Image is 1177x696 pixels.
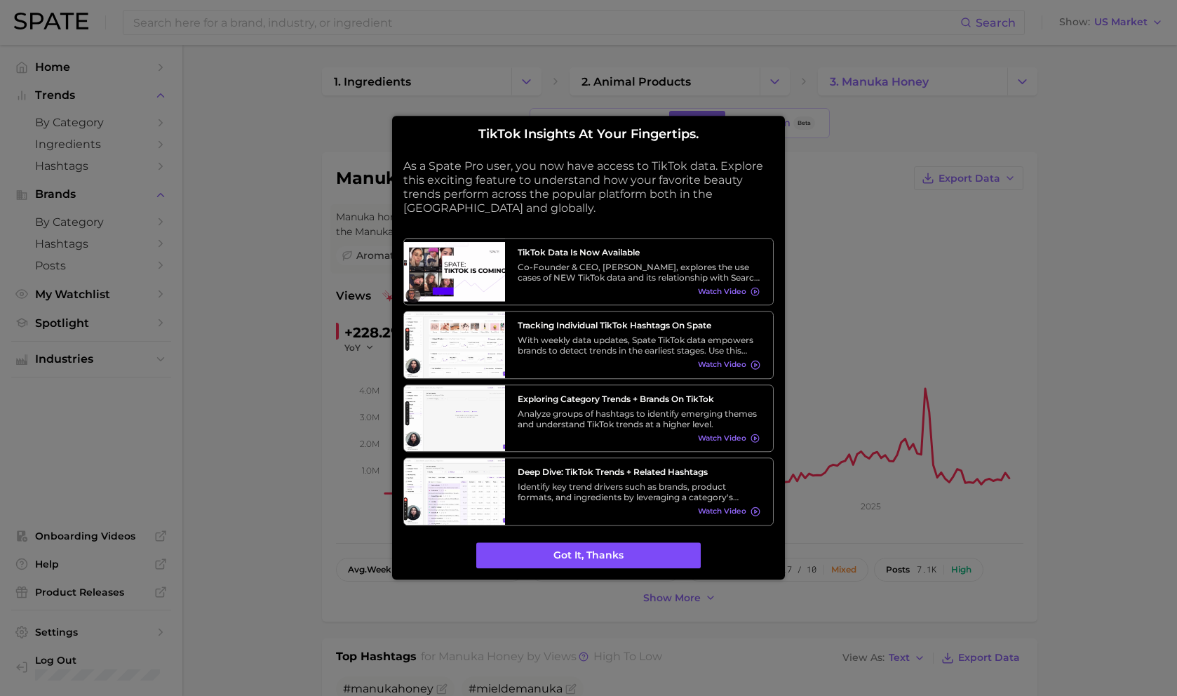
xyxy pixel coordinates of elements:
h2: TikTok insights at your fingertips. [403,127,774,142]
h3: Exploring Category Trends + Brands on TikTok [518,394,760,404]
a: Tracking Individual TikTok Hashtags on SpateWith weekly data updates, Spate TikTok data empowers ... [403,311,774,379]
button: Got it, thanks [476,542,701,569]
a: Exploring Category Trends + Brands on TikTokAnalyze groups of hashtags to identify emerging theme... [403,384,774,453]
div: Identify key trend drivers such as brands, product formats, and ingredients by leveraging a categ... [518,481,760,502]
h3: TikTok data is now available [518,247,760,257]
span: Watch Video [698,507,746,516]
a: Deep Dive: TikTok Trends + Related HashtagsIdentify key trend drivers such as brands, product for... [403,457,774,526]
h3: Deep Dive: TikTok Trends + Related Hashtags [518,467,760,477]
span: Watch Video [698,361,746,370]
span: Watch Video [698,434,746,443]
a: TikTok data is now availableCo-Founder & CEO, [PERSON_NAME], explores the use cases of NEW TikTok... [403,238,774,306]
h3: Tracking Individual TikTok Hashtags on Spate [518,320,760,330]
span: Watch Video [698,287,746,296]
div: Analyze groups of hashtags to identify emerging themes and understand TikTok trends at a higher l... [518,408,760,429]
div: With weekly data updates, Spate TikTok data empowers brands to detect trends in the earliest stag... [518,335,760,356]
p: As a Spate Pro user, you now have access to TikTok data. Explore this exciting feature to underst... [403,159,774,215]
div: Co-Founder & CEO, [PERSON_NAME], explores the use cases of NEW TikTok data and its relationship w... [518,262,760,283]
